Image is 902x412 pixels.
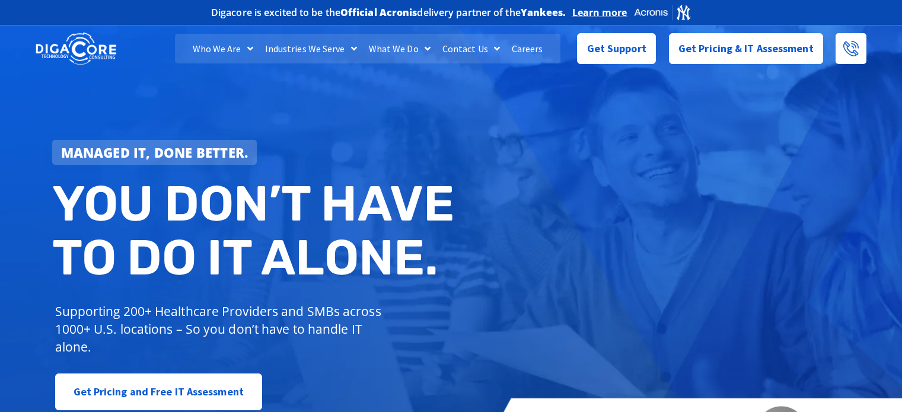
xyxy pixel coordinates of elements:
[211,8,566,17] h2: Digacore is excited to be the delivery partner of the
[633,4,691,21] img: Acronis
[506,34,549,63] a: Careers
[521,6,566,19] b: Yankees.
[52,140,257,165] a: Managed IT, done better.
[669,33,823,64] a: Get Pricing & IT Assessment
[74,380,244,404] span: Get Pricing and Free IT Assessment
[587,37,646,60] span: Get Support
[187,34,259,63] a: Who We Are
[55,373,262,410] a: Get Pricing and Free IT Assessment
[52,177,460,285] h2: You don’t have to do IT alone.
[175,34,560,63] nav: Menu
[436,34,506,63] a: Contact Us
[259,34,363,63] a: Industries We Serve
[678,37,814,60] span: Get Pricing & IT Assessment
[363,34,436,63] a: What We Do
[577,33,656,64] a: Get Support
[55,302,387,356] p: Supporting 200+ Healthcare Providers and SMBs across 1000+ U.S. locations – So you don’t have to ...
[572,7,627,18] a: Learn more
[340,6,417,19] b: Official Acronis
[36,31,116,66] img: DigaCore Technology Consulting
[61,143,248,161] strong: Managed IT, done better.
